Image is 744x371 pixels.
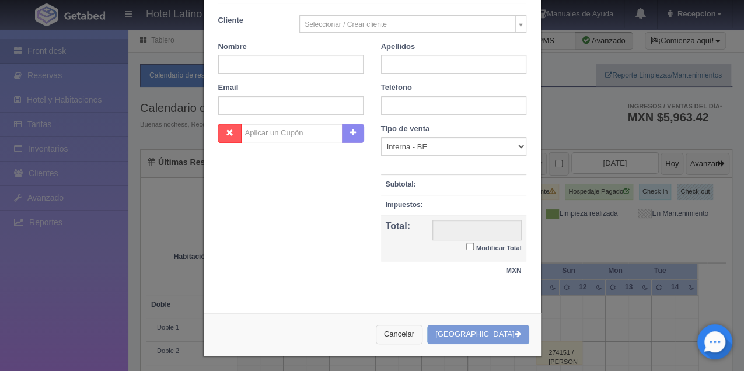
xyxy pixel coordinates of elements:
span: Seleccionar / Crear cliente [305,16,511,33]
label: Email [218,82,239,93]
strong: MXN [506,267,522,275]
input: Modificar Total [466,243,474,250]
label: Tipo de venta [381,124,430,135]
small: Modificar Total [476,244,522,251]
button: Cancelar [376,325,422,344]
th: Total: [381,215,428,261]
label: Teléfono [381,82,412,93]
label: Nombre [218,41,247,52]
input: Aplicar un Cupón [241,124,343,142]
th: Subtotal: [381,174,428,195]
label: Apellidos [381,41,415,52]
th: Impuestos: [381,195,428,215]
label: Cliente [209,15,291,26]
a: Seleccionar / Crear cliente [299,15,526,33]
